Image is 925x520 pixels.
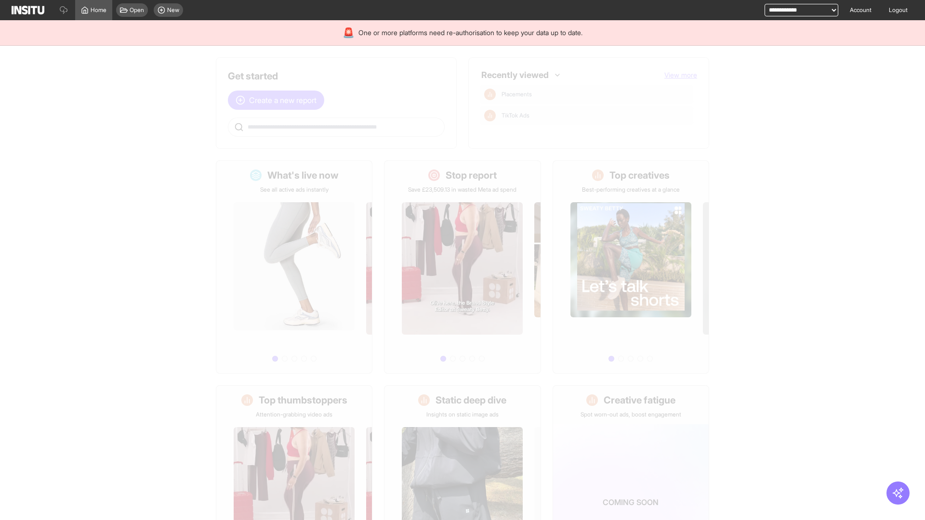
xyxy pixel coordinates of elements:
[130,6,144,14] span: Open
[91,6,106,14] span: Home
[167,6,179,14] span: New
[358,28,582,38] span: One or more platforms need re-authorisation to keep your data up to date.
[343,26,355,39] div: 🚨
[12,6,44,14] img: Logo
